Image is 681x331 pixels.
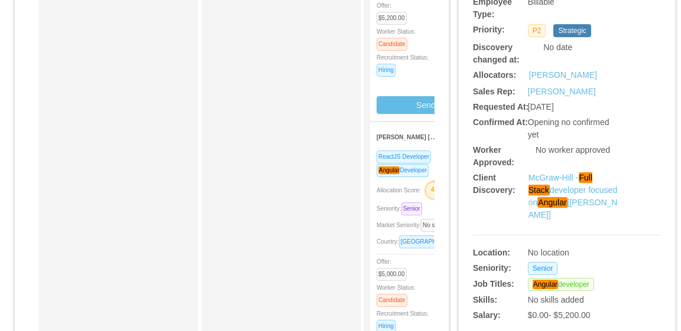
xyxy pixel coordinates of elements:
em: Angular [537,197,567,208]
b: Priority: [473,25,505,34]
span: Offer: [377,2,411,21]
b: Allocators: [473,70,516,80]
b: Client Discovery: [473,173,515,195]
span: Strategic [553,24,591,37]
b: Confirmed At: [473,117,528,127]
b: Sales Rep: [473,87,515,96]
b: Worker Approved: [473,145,514,167]
span: No skills added [528,295,584,304]
span: Allocation Score: [377,187,421,194]
span: No worker approved [536,145,610,155]
span: No date [543,42,572,52]
span: Hiring [377,64,395,77]
span: ReactJS Developer [377,150,431,163]
span: Senior [528,262,558,275]
button: 44 [421,180,445,199]
span: Country: [377,238,469,245]
span: No seniority [421,219,456,232]
span: developer [528,278,594,291]
span: Candidate [377,294,407,307]
span: Offer: [377,258,411,277]
span: [GEOGRAPHIC_DATA] [399,235,464,248]
span: Opening no confirmed yet [528,117,609,139]
span: Worker Status: [377,284,416,303]
span: Senior [401,202,422,215]
span: Developer [377,164,429,177]
span: $5,200.00 [377,12,407,25]
button: Send to sales [377,96,506,114]
em: Angular [533,280,558,289]
div: No location [528,247,622,259]
span: Market Seniority: [377,222,461,228]
b: Skills: [473,295,497,304]
b: Requested At: [473,102,528,112]
b: Location: [473,248,510,257]
em: Angular [378,166,400,174]
span: P2 [528,24,546,37]
strong: [PERSON_NAME] [PERSON_NAME] [377,132,478,141]
span: Recruitment Status: [377,54,429,73]
a: [PERSON_NAME] [529,69,597,81]
span: Worker Status: [377,28,416,47]
span: Recruitment Status: [377,310,429,329]
b: Discovery changed at: [473,42,520,64]
a: [PERSON_NAME] [528,87,596,96]
span: Candidate [377,38,407,51]
text: 44 [431,186,438,193]
span: $5,000.00 [377,268,407,281]
span: $0.00 - $5,200.00 [528,310,591,320]
b: Seniority: [473,263,511,273]
b: Job Titles: [473,279,514,289]
b: Salary: [473,310,501,320]
span: [DATE] [528,102,554,112]
span: Seniority: [377,205,427,212]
